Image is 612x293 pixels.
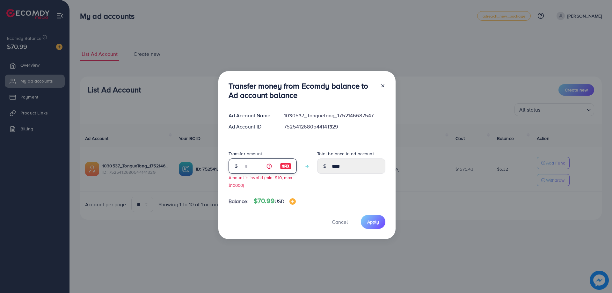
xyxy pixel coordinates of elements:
div: Ad Account Name [223,112,279,119]
h4: $70.99 [254,197,296,205]
label: Transfer amount [229,150,262,157]
button: Cancel [324,215,356,229]
span: Cancel [332,218,348,225]
button: Apply [361,215,385,229]
span: Balance: [229,198,249,205]
div: 1030537_TongueTang_1752146687547 [279,112,390,119]
span: Apply [367,219,379,225]
div: 7525412680544141329 [279,123,390,130]
label: Total balance in ad account [317,150,374,157]
img: image [280,162,291,170]
h3: Transfer money from Ecomdy balance to Ad account balance [229,81,375,100]
small: Amount is invalid (min: $10, max: $10000) [229,174,294,188]
span: USD [274,198,284,205]
div: Ad Account ID [223,123,279,130]
img: image [289,198,296,205]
